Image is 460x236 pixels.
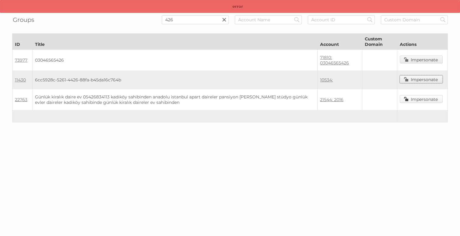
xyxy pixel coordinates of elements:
a: 10534: [320,77,333,83]
a: 73977 [15,57,27,63]
a: 22763 [15,97,27,102]
th: Title [33,34,318,50]
input: Search [438,15,448,24]
input: Account Name [235,15,302,24]
th: Account [318,34,362,50]
th: Actions [397,34,448,50]
input: Search [292,15,301,24]
td: 03046565426 [33,50,318,71]
th: ID [12,34,33,50]
input: Search [365,15,375,24]
td: Günlük kiralık daire ev 05426834113 kadıköy sahibinden anadolu istanbul apart daireler pansiyon [... [33,89,318,110]
td: 6cc5928c-5261-4426-88fa-b45da16c764b [33,70,318,89]
th: Custom Domain [362,34,397,50]
a: 71810: 03046565426 [320,55,349,66]
a: Impersonate [400,75,443,83]
a: 11430 [15,77,26,83]
a: Impersonate [400,95,443,103]
input: Title [162,15,229,24]
input: Custom Domain [381,15,448,24]
a: 21544: 2016 [320,97,343,102]
p: error [0,0,460,13]
a: Impersonate [400,56,443,63]
input: Account ID [308,15,375,24]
